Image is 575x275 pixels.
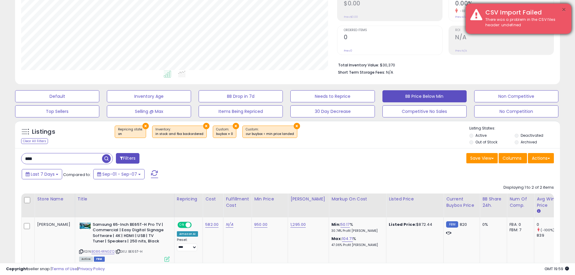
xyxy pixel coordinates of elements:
[510,227,529,233] div: FBM: 7
[205,222,219,228] a: 582.00
[482,196,504,209] div: BB Share 24h.
[475,133,487,138] label: Active
[331,222,382,233] div: %
[340,222,350,228] a: 50.17
[481,8,567,17] div: CSV Import Failed
[37,196,72,202] div: Store Name
[199,105,283,117] button: Items Being Repriced
[290,222,306,228] a: 1,295.00
[178,222,186,227] span: ON
[475,139,497,145] label: Out of Stock
[521,139,537,145] label: Archived
[329,193,386,217] th: The percentage added to the cost of goods (COGS) that forms the calculator for Min & Max prices.
[382,105,467,117] button: Competitive No Sales
[331,196,384,202] div: Markup on Cost
[118,127,143,136] span: Repricing state :
[233,123,239,129] button: ×
[537,209,540,214] small: Avg Win Price.
[52,266,77,272] a: Terms of Use
[93,169,145,179] button: Sep-01 - Sep-07
[246,127,294,136] span: Custom:
[389,196,441,202] div: Listed Price
[246,132,294,136] div: cur buybox < min price landed
[455,15,469,19] small: Prev: 4.14%
[455,29,554,32] span: ROI
[344,49,352,53] small: Prev: 0
[93,222,166,246] b: Samsung 65-Inch BE65T-H Pro TV | Commercial | Easy Digital Signage Software | 4K | HDMI | USB | T...
[561,6,566,14] button: ×
[290,105,375,117] button: 30 Day Decrease
[107,90,191,102] button: Inventory Age
[21,138,48,144] div: Clear All Filters
[455,49,467,53] small: Prev: N/A
[481,17,567,28] div: There was a problem in the CSV files header: undefined
[474,90,558,102] button: Non Competitive
[503,155,522,161] span: Columns
[338,61,549,68] li: $30,370
[226,222,233,228] a: N/A
[205,196,221,202] div: Cost
[499,153,527,163] button: Columns
[342,236,353,242] a: 104.71
[290,90,375,102] button: Needs to Reprice
[537,196,559,209] div: Avg Win Price
[537,222,561,227] div: 0
[541,228,554,232] small: (-100%)
[142,123,149,129] button: ×
[32,128,55,136] h5: Listings
[226,196,249,209] div: Fulfillment Cost
[102,171,137,177] span: Sep-01 - Sep-07
[94,257,105,262] span: FBM
[177,238,198,251] div: Preset:
[216,132,233,136] div: buybox = 0
[331,229,382,233] p: 30.74% Profit [PERSON_NAME]
[216,127,233,136] span: Custom:
[344,29,442,32] span: Ordered Items
[474,105,558,117] button: No Competition
[382,90,467,102] button: BB Price Below Min
[338,70,385,75] b: Short Term Storage Fees:
[331,243,382,247] p: 47.06% Profit [PERSON_NAME]
[458,9,475,13] small: -100.00%
[331,236,382,247] div: %
[6,266,28,272] strong: Copyright
[528,153,554,163] button: Actions
[521,133,543,138] label: Deactivated
[254,222,267,228] a: 950.00
[177,196,200,202] div: Repricing
[482,222,502,227] div: 0%
[199,90,283,102] button: BB Drop in 7d
[191,222,200,227] span: OFF
[6,266,105,272] div: seller snap | |
[203,123,209,129] button: ×
[510,222,529,227] div: FBA: 0
[446,221,458,228] small: FBM
[290,196,326,202] div: [PERSON_NAME]
[155,132,203,136] div: in stock and fba backordered
[344,34,442,42] h2: 0
[460,222,467,227] span: 820
[254,196,285,202] div: Min Price
[331,222,340,227] b: Min:
[545,266,569,272] span: 2025-09-15 19:59 GMT
[116,153,139,164] button: Filters
[115,249,142,254] span: | SKU: BE65T-H
[79,222,91,230] img: 51S2CeifaEL._SL40_.jpg
[503,185,554,190] div: Displaying 1 to 2 of 2 items
[177,231,198,237] div: Amazon AI
[338,62,379,68] b: Total Inventory Value:
[331,236,342,241] b: Max:
[22,169,62,179] button: Last 7 Days
[79,257,93,262] span: All listings currently available for purchase on Amazon
[79,222,170,261] div: ASIN:
[107,105,191,117] button: Selling @ Max
[15,105,99,117] button: Top Sellers
[63,172,91,177] span: Compared to:
[446,196,477,209] div: Current Buybox Price
[386,69,393,75] span: N/A
[537,233,561,238] div: 839
[78,196,172,202] div: Title
[37,222,70,227] div: [PERSON_NAME]
[389,222,439,227] div: $872.44
[510,196,532,209] div: Num of Comp.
